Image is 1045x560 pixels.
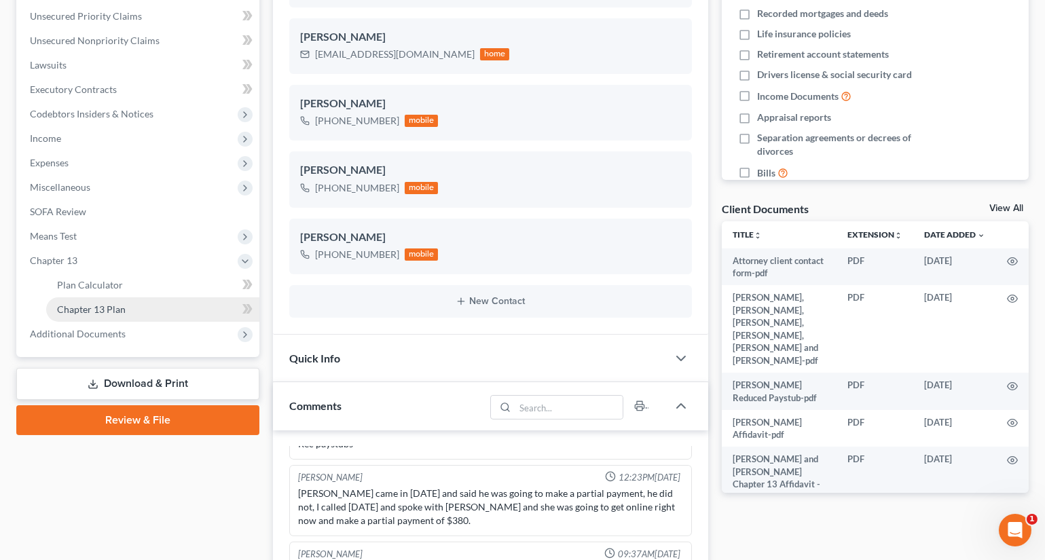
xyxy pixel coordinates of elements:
div: [PERSON_NAME] [300,229,681,246]
span: Quick Info [289,352,340,365]
span: Comments [289,399,342,412]
span: Unsecured Nonpriority Claims [30,35,160,46]
i: expand_more [977,231,985,240]
span: Lawsuits [30,59,67,71]
span: Unsecured Priority Claims [30,10,142,22]
span: Income [30,132,61,144]
td: Attorney client contact form-pdf [722,248,837,286]
span: Chapter 13 Plan [57,303,126,315]
span: Chapter 13 [30,255,77,266]
a: Lawsuits [19,53,259,77]
span: Additional Documents [30,328,126,339]
div: [EMAIL_ADDRESS][DOMAIN_NAME] [315,48,475,61]
td: [PERSON_NAME] Reduced Paystub-pdf [722,373,837,410]
a: Date Added expand_more [924,229,985,240]
td: PDF [837,373,913,410]
a: Executory Contracts [19,77,259,102]
td: [DATE] [913,447,996,509]
td: PDF [837,410,913,447]
span: Expenses [30,157,69,168]
a: Unsecured Priority Claims [19,4,259,29]
a: Unsecured Nonpriority Claims [19,29,259,53]
a: Titleunfold_more [733,229,762,240]
a: Chapter 13 Plan [46,297,259,322]
span: Life insurance policies [757,27,851,41]
span: Recorded mortgages and deeds [757,7,888,20]
span: Executory Contracts [30,83,117,95]
td: PDF [837,285,913,373]
div: [PERSON_NAME] [298,471,363,484]
td: [DATE] [913,248,996,286]
i: unfold_more [894,231,902,240]
div: Client Documents [722,202,809,216]
a: Review & File [16,405,259,435]
div: mobile [405,182,439,194]
iframe: Intercom live chat [999,514,1031,546]
button: New Contact [300,296,681,307]
span: Codebtors Insiders & Notices [30,108,153,119]
div: [PHONE_NUMBER] [315,248,399,261]
span: 1 [1027,514,1038,525]
span: Plan Calculator [57,279,123,291]
span: Income Documents [757,90,839,103]
td: PDF [837,248,913,286]
td: [PERSON_NAME], [PERSON_NAME], [PERSON_NAME], [PERSON_NAME], [PERSON_NAME] and [PERSON_NAME]-pdf [722,285,837,373]
td: [DATE] [913,410,996,447]
a: Plan Calculator [46,273,259,297]
a: Download & Print [16,368,259,400]
div: [PHONE_NUMBER] [315,114,399,128]
div: [PERSON_NAME] came in [DATE] and said he was going to make a partial payment, he did not, I calle... [298,487,683,527]
div: [PERSON_NAME] [300,162,681,179]
a: Extensionunfold_more [847,229,902,240]
td: [DATE] [913,285,996,373]
td: PDF [837,447,913,509]
div: [PERSON_NAME] [300,96,681,112]
span: Retirement account statements [757,48,889,61]
div: [PHONE_NUMBER] [315,181,399,195]
td: [PERSON_NAME] and [PERSON_NAME] Chapter 13 Affidavit - no notary-pdf [722,447,837,509]
div: mobile [405,115,439,127]
span: Means Test [30,230,77,242]
td: [DATE] [913,373,996,410]
span: Miscellaneous [30,181,90,193]
span: SOFA Review [30,206,86,217]
div: mobile [405,248,439,261]
span: 12:23PM[DATE] [619,471,680,484]
a: View All [989,204,1023,213]
span: Appraisal reports [757,111,831,124]
td: [PERSON_NAME] Affidavit-pdf [722,410,837,447]
span: Drivers license & social security card [757,68,912,81]
div: [PERSON_NAME] [300,29,681,45]
input: Search... [515,396,623,419]
a: SOFA Review [19,200,259,224]
div: home [480,48,510,60]
span: Separation agreements or decrees of divorces [757,131,940,158]
span: Bills [757,166,775,180]
i: unfold_more [754,231,762,240]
